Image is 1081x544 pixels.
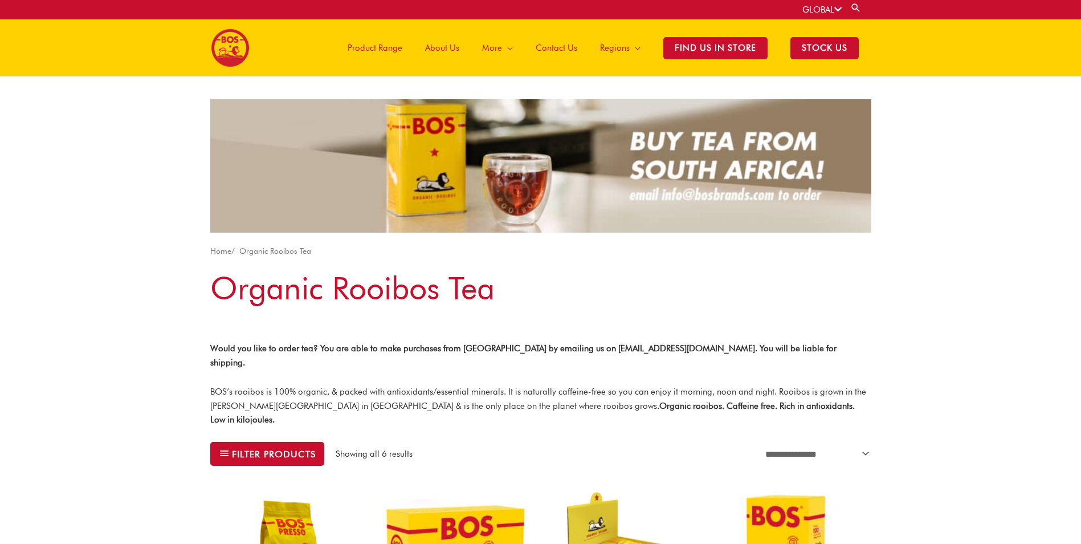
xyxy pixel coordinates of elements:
[210,385,871,427] p: BOS’s rooibos is 100% organic, & packed with antioxidants/essential minerals. It is naturally caf...
[536,31,577,65] span: Contact Us
[850,2,862,13] a: Search button
[210,266,871,310] h1: Organic Rooibos Tea
[414,19,471,76] a: About Us
[600,31,630,65] span: Regions
[210,246,231,255] a: Home
[779,19,870,76] a: STOCK US
[663,37,768,59] span: Find Us in Store
[482,31,502,65] span: More
[790,37,859,59] span: STOCK US
[652,19,779,76] a: Find Us in Store
[758,443,871,465] select: Shop order
[210,343,837,368] strong: Would you like to order tea? You are able to make purchases from [GEOGRAPHIC_DATA] by emailing us...
[589,19,652,76] a: Regions
[211,29,250,67] img: BOS logo finals-200px
[802,5,842,15] a: GLOBAL
[210,442,325,466] button: Filter products
[471,19,524,76] a: More
[524,19,589,76] a: Contact Us
[210,244,871,258] nav: Breadcrumb
[336,19,414,76] a: Product Range
[232,450,316,458] span: Filter products
[425,31,459,65] span: About Us
[348,31,402,65] span: Product Range
[328,19,870,76] nav: Site Navigation
[336,448,413,461] p: Showing all 6 results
